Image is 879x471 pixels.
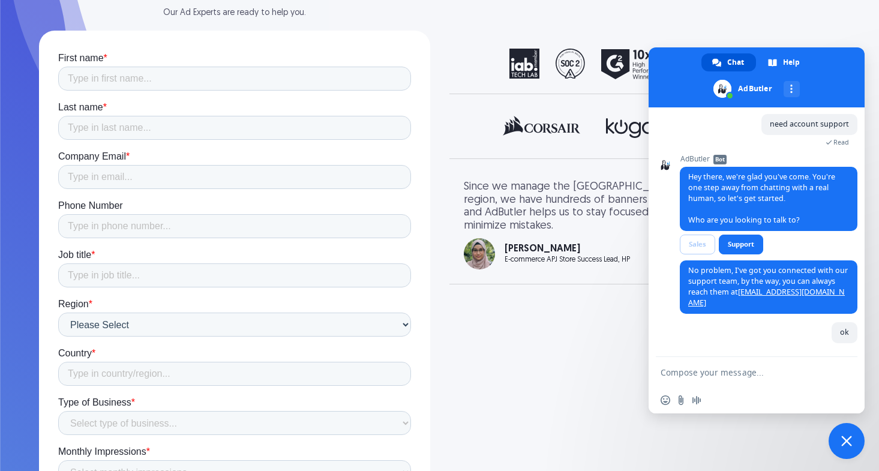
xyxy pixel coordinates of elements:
div: Help [757,53,812,71]
span: Chat [727,53,744,71]
span: Hey there, we're glad you've come. You're one step away from chatting with a real human, so let's... [688,172,835,225]
div: carousel [464,181,705,269]
div: carousel [464,116,705,144]
span: ok [840,327,849,337]
div: Our Ad Experts are ready to help you. [39,9,430,17]
div: Since we manage the [GEOGRAPHIC_DATA] region, we have hundreds of banners to maintain and AdButle... [464,181,705,232]
div: carousel [464,49,705,79]
div: 3 of 3 [464,181,705,269]
span: No problem, I've got you connected with our support team, by the way, you can always reach them at [688,265,848,308]
span: Help [783,53,800,71]
div: Close chat [829,423,865,459]
div: More channels [784,81,800,97]
div: previous slide [464,181,512,269]
a: [EMAIL_ADDRESS][DOMAIN_NAME] [688,287,845,308]
span: Read [833,138,849,146]
div: 2 of 3 [464,116,705,140]
div: E-commerce APJ Store Success Lead, HP [505,256,630,263]
div: 1 of 2 [464,49,705,79]
span: need account support [770,119,849,129]
span: Bot [713,155,727,164]
div: [PERSON_NAME] [505,244,630,254]
span: Send a file [676,395,686,405]
div: previous slide [464,116,512,144]
span: Insert an emoji [661,395,670,405]
span: Audio message [692,395,701,405]
textarea: Compose your message... [661,367,826,378]
div: Chat [701,53,756,71]
span: AdButler [680,155,857,163]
